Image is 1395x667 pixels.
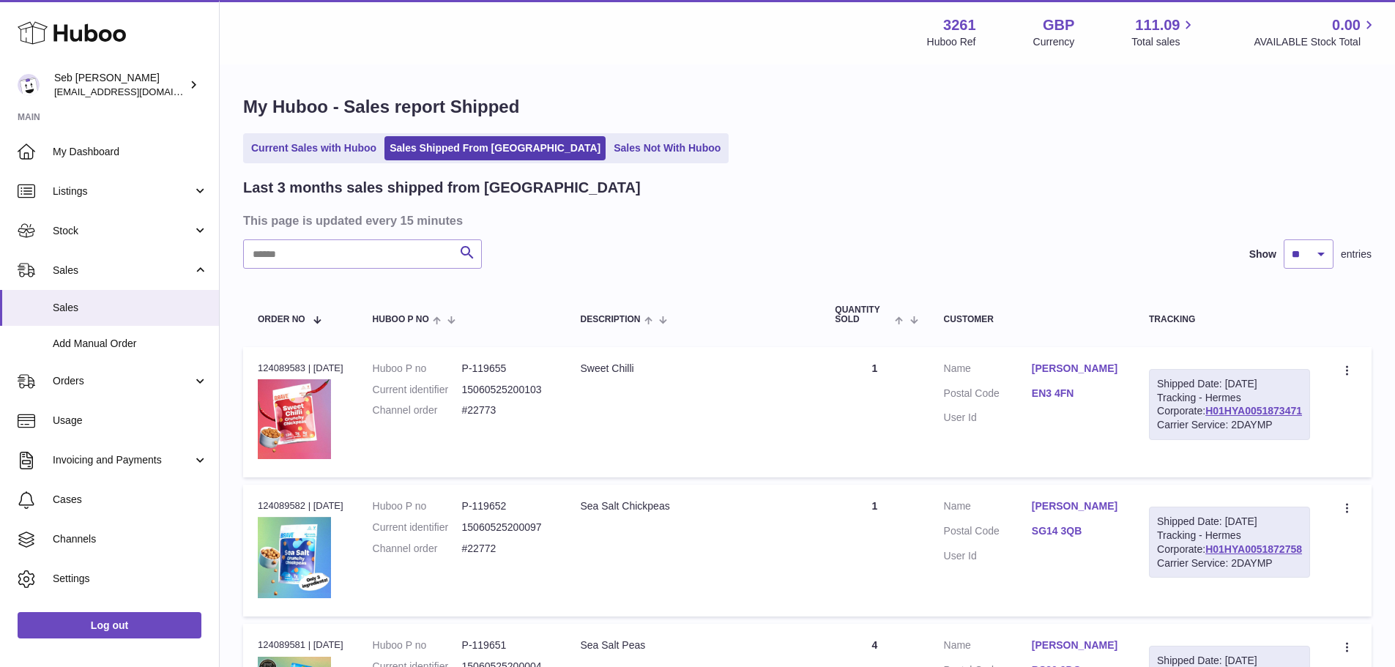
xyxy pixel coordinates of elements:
span: Settings [53,572,208,586]
span: AVAILABLE Stock Total [1254,35,1377,49]
dt: User Id [944,549,1032,563]
dt: Postal Code [944,524,1032,542]
span: Usage [53,414,208,428]
div: Customer [944,315,1120,324]
span: [EMAIL_ADDRESS][DOMAIN_NAME] [54,86,215,97]
a: [PERSON_NAME] [1032,638,1120,652]
dd: P-119651 [462,638,551,652]
span: Channels [53,532,208,546]
span: Sales [53,264,193,277]
img: internalAdmin-3261@internal.huboo.com [18,74,40,96]
img: 32611658329211.jpg [258,379,331,459]
td: 1 [820,347,929,477]
div: Shipped Date: [DATE] [1157,515,1302,529]
span: Order No [258,315,305,324]
dt: Huboo P no [373,362,462,376]
span: Listings [53,185,193,198]
div: Sweet Chilli [580,362,806,376]
span: Sales [53,301,208,315]
div: Sea Salt Chickpeas [580,499,806,513]
div: Tracking - Hermes Corporate: [1149,369,1310,441]
dd: 15060525200097 [462,521,551,534]
span: Huboo P no [373,315,429,324]
div: Currency [1033,35,1075,49]
dd: P-119655 [462,362,551,376]
dt: Name [944,362,1032,379]
strong: 3261 [943,15,976,35]
div: 124089582 | [DATE] [258,499,343,513]
div: Huboo Ref [927,35,976,49]
span: entries [1341,247,1372,261]
span: Stock [53,224,193,238]
dd: 15060525200103 [462,383,551,397]
a: Sales Not With Huboo [609,136,726,160]
span: Cases [53,493,208,507]
div: Shipped Date: [DATE] [1157,377,1302,391]
a: SG14 3QB [1032,524,1120,538]
dt: Channel order [373,542,462,556]
div: Tracking [1149,315,1310,324]
a: [PERSON_NAME] [1032,499,1120,513]
a: Log out [18,612,201,638]
a: 111.09 Total sales [1131,15,1197,49]
div: 124089583 | [DATE] [258,362,343,375]
dt: User Id [944,411,1032,425]
div: 124089581 | [DATE] [258,638,343,652]
dt: Current identifier [373,521,462,534]
a: EN3 4FN [1032,387,1120,400]
h2: Last 3 months sales shipped from [GEOGRAPHIC_DATA] [243,178,641,198]
dt: Current identifier [373,383,462,397]
div: Seb [PERSON_NAME] [54,71,186,99]
strong: GBP [1043,15,1074,35]
span: 111.09 [1135,15,1180,35]
span: Invoicing and Payments [53,453,193,467]
span: My Dashboard [53,145,208,159]
a: H01HYA0051872758 [1205,543,1302,555]
a: H01HYA0051873471 [1205,405,1302,417]
dt: Name [944,638,1032,656]
span: Add Manual Order [53,337,208,351]
div: Tracking - Hermes Corporate: [1149,507,1310,578]
td: 1 [820,485,929,616]
a: Sales Shipped From [GEOGRAPHIC_DATA] [384,136,606,160]
dd: P-119652 [462,499,551,513]
dt: Channel order [373,403,462,417]
div: Carrier Service: 2DAYMP [1157,418,1302,432]
a: Current Sales with Huboo [246,136,382,160]
dt: Name [944,499,1032,517]
h3: This page is updated every 15 minutes [243,212,1368,228]
dd: #22772 [462,542,551,556]
span: Quantity Sold [835,305,891,324]
span: Total sales [1131,35,1197,49]
h1: My Huboo - Sales report Shipped [243,95,1372,119]
dt: Postal Code [944,387,1032,404]
label: Show [1249,247,1276,261]
dd: #22773 [462,403,551,417]
dt: Huboo P no [373,638,462,652]
a: 0.00 AVAILABLE Stock Total [1254,15,1377,49]
dt: Huboo P no [373,499,462,513]
div: Sea Salt Peas [580,638,806,652]
a: [PERSON_NAME] [1032,362,1120,376]
span: Description [580,315,640,324]
span: 0.00 [1332,15,1361,35]
div: Carrier Service: 2DAYMP [1157,556,1302,570]
img: 32611658329218.jpg [258,517,331,598]
span: Orders [53,374,193,388]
